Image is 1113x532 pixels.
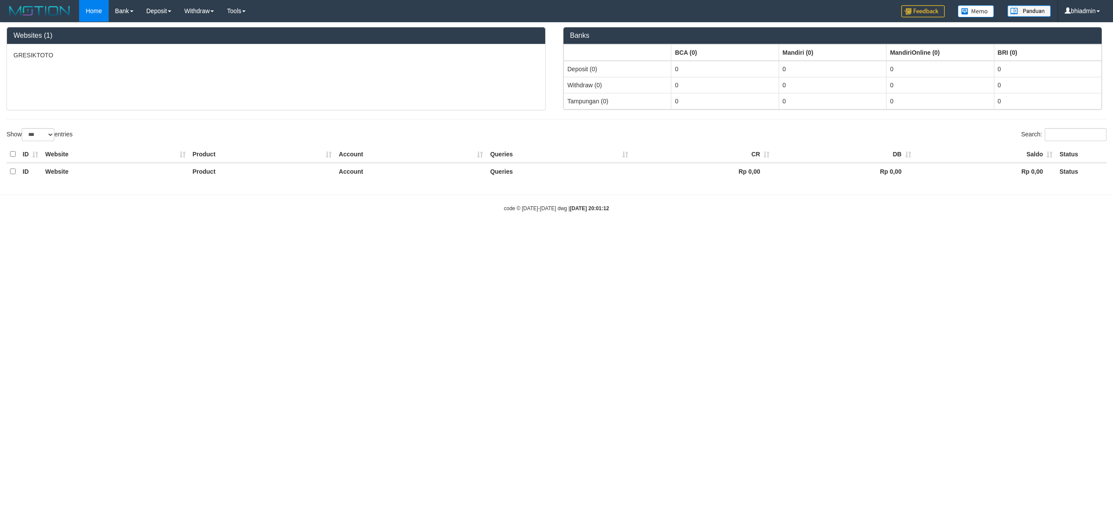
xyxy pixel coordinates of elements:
[1021,128,1106,141] label: Search:
[564,93,671,109] td: Tampungan (0)
[773,146,914,163] th: DB
[1045,128,1106,141] input: Search:
[779,77,886,93] td: 0
[487,146,632,163] th: Queries
[189,163,336,180] th: Product
[1007,5,1051,17] img: panduan.png
[13,32,539,40] h3: Websites (1)
[335,163,487,180] th: Account
[13,51,539,59] p: GRESIKTOTO
[994,44,1101,61] th: Group: activate to sort column ascending
[1056,163,1106,180] th: Status
[487,163,632,180] th: Queries
[564,44,671,61] th: Group: activate to sort column ascending
[22,128,54,141] select: Showentries
[570,32,1095,40] h3: Banks
[671,77,779,93] td: 0
[779,44,886,61] th: Group: activate to sort column ascending
[564,77,671,93] td: Withdraw (0)
[632,163,773,180] th: Rp 0,00
[564,61,671,77] td: Deposit (0)
[779,93,886,109] td: 0
[42,146,189,163] th: Website
[7,128,73,141] label: Show entries
[915,163,1056,180] th: Rp 0,00
[994,93,1101,109] td: 0
[42,163,189,180] th: Website
[886,44,994,61] th: Group: activate to sort column ascending
[671,93,779,109] td: 0
[19,146,42,163] th: ID
[886,77,994,93] td: 0
[7,4,73,17] img: MOTION_logo.png
[901,5,945,17] img: Feedback.jpg
[632,146,773,163] th: CR
[886,61,994,77] td: 0
[994,77,1101,93] td: 0
[570,205,609,211] strong: [DATE] 20:01:12
[19,163,42,180] th: ID
[915,146,1056,163] th: Saldo
[335,146,487,163] th: Account
[671,44,779,61] th: Group: activate to sort column ascending
[504,205,609,211] small: code © [DATE]-[DATE] dwg |
[1056,146,1106,163] th: Status
[189,146,336,163] th: Product
[994,61,1101,77] td: 0
[886,93,994,109] td: 0
[773,163,914,180] th: Rp 0,00
[671,61,779,77] td: 0
[779,61,886,77] td: 0
[958,5,994,17] img: Button%20Memo.svg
